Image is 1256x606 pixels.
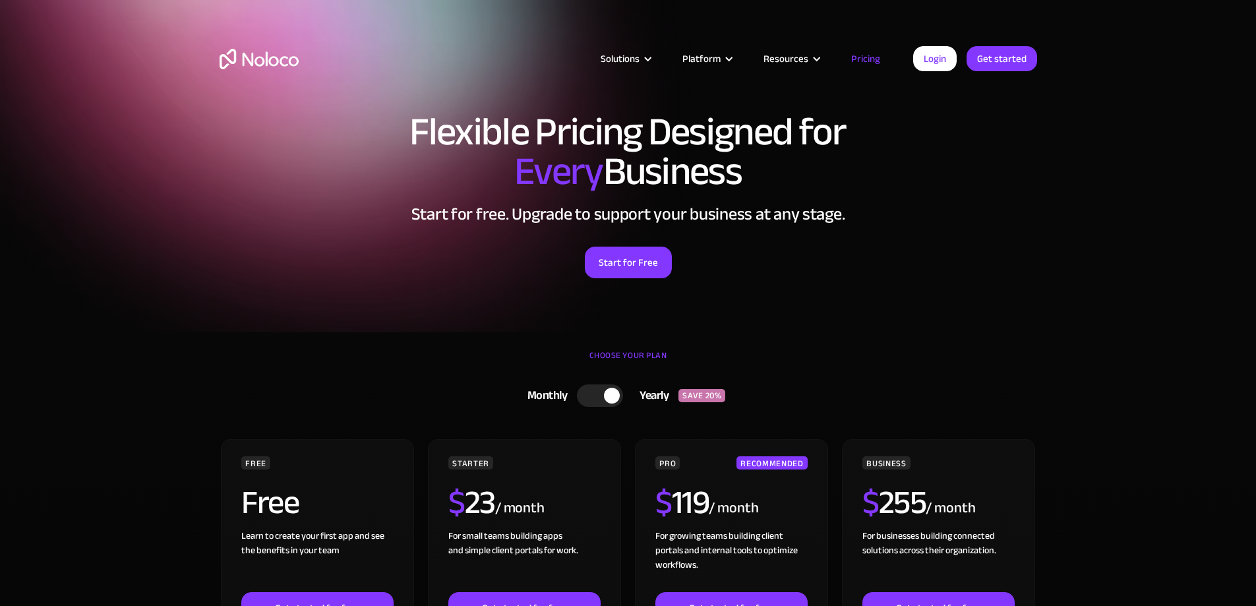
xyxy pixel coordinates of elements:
div: / month [495,498,545,519]
div: Learn to create your first app and see the benefits in your team ‍ [241,529,393,592]
div: / month [709,498,758,519]
h2: 119 [655,486,709,519]
h2: 23 [448,486,495,519]
div: Solutions [601,50,640,67]
a: Login [913,46,957,71]
div: For small teams building apps and simple client portals for work. ‍ [448,529,600,592]
span: $ [862,471,879,533]
div: Resources [747,50,835,67]
h1: Flexible Pricing Designed for Business [220,112,1037,191]
div: Resources [763,50,808,67]
div: CHOOSE YOUR PLAN [220,346,1037,379]
h2: 255 [862,486,926,519]
div: Yearly [623,386,678,406]
div: RECOMMENDED [736,456,807,470]
div: Solutions [584,50,666,67]
div: STARTER [448,456,493,470]
a: Get started [967,46,1037,71]
a: Start for Free [585,247,672,278]
div: For growing teams building client portals and internal tools to optimize workflows. [655,529,807,592]
div: / month [926,498,975,519]
span: $ [655,471,672,533]
div: For businesses building connected solutions across their organization. ‍ [862,529,1014,592]
div: Platform [666,50,747,67]
h2: Free [241,486,299,519]
a: home [220,49,299,69]
span: $ [448,471,465,533]
div: PRO [655,456,680,470]
div: Platform [682,50,721,67]
a: Pricing [835,50,897,67]
div: Monthly [511,386,578,406]
div: BUSINESS [862,456,910,470]
h2: Start for free. Upgrade to support your business at any stage. [220,204,1037,224]
div: SAVE 20% [678,389,725,402]
span: Every [514,135,603,208]
div: FREE [241,456,270,470]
